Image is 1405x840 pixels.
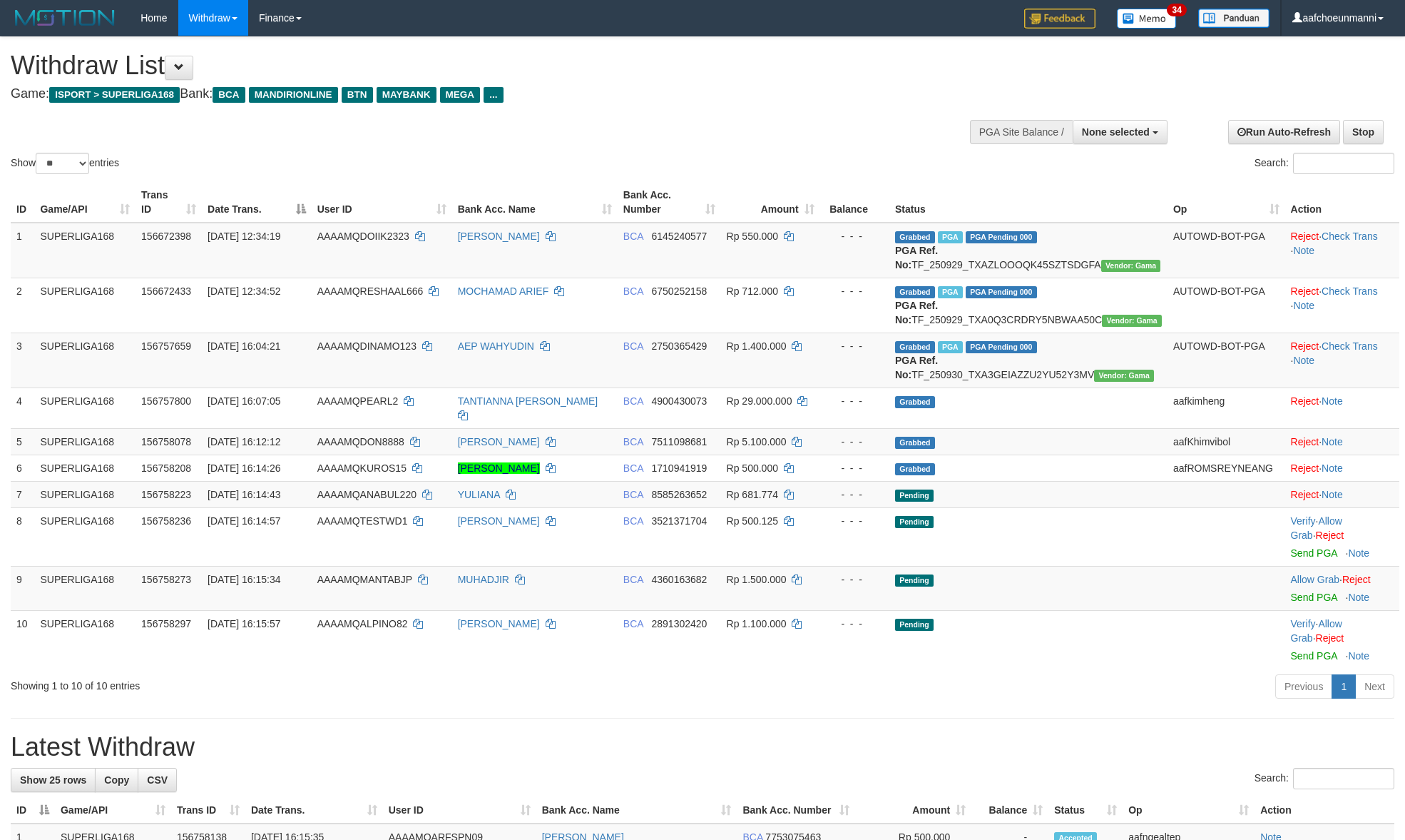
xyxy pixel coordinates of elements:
th: ID: activate to sort column descending [11,797,55,824]
label: Search: [1255,768,1394,789]
span: BCA [213,87,245,103]
span: AAAAMQTESTWD1 [317,515,408,527]
span: BCA [623,436,643,447]
td: SUPERLIGA168 [34,388,136,428]
td: · · [1285,223,1399,278]
a: Reject [1316,530,1344,541]
td: 1 [11,223,34,278]
td: 7 [11,481,34,507]
div: - - - [826,617,884,631]
a: Note [1322,436,1343,447]
td: 10 [11,610,34,669]
a: Reject [1291,231,1319,242]
td: · [1285,455,1399,481]
a: Note [1322,489,1343,500]
span: 156758236 [141,515,191,527]
td: · · [1285,278,1399,333]
button: None selected [1073,120,1168,144]
th: Game/API: activate to sort column ascending [34,182,136,223]
span: Grabbed [895,463,935,475]
th: Action [1285,182,1399,223]
div: - - - [826,514,884,528]
a: AEP WAHYUDIN [458,340,534,352]
td: SUPERLIGA168 [34,455,136,481]
td: SUPERLIGA168 [34,278,136,333]
label: Show entries [11,153,119,174]
a: [PERSON_NAME] [458,618,540,629]
td: TF_250929_TXA0Q3CRDRY5NBWAA50C [889,278,1168,333]
a: Note [1293,355,1314,366]
div: - - - [826,435,884,449]
div: - - - [826,487,884,502]
a: Note [1293,245,1314,256]
a: [PERSON_NAME] [458,515,540,527]
a: Reject [1342,574,1371,585]
a: Next [1355,674,1394,699]
div: - - - [826,572,884,587]
span: [DATE] 16:14:43 [208,489,280,500]
span: MEGA [440,87,481,103]
span: CSV [147,774,168,786]
td: 3 [11,333,34,388]
span: Grabbed [895,286,935,298]
span: BCA [623,618,643,629]
span: [DATE] 16:14:57 [208,515,280,527]
td: · · [1285,333,1399,388]
a: MOCHAMAD ARIEF [458,285,549,297]
td: SUPERLIGA168 [34,481,136,507]
a: Send PGA [1291,547,1337,559]
td: AUTOWD-BOT-PGA [1168,278,1285,333]
span: Pending [895,516,934,528]
span: ISPORT > SUPERLIGA168 [49,87,180,103]
span: Rp 500.125 [727,515,778,527]
th: ID [11,182,34,223]
h4: Game: Bank: [11,87,922,101]
td: SUPERLIGA168 [34,223,136,278]
td: SUPERLIGA168 [34,428,136,455]
span: [DATE] 16:04:21 [208,340,280,352]
label: Search: [1255,153,1394,174]
span: Copy 4900430073 to clipboard [651,395,707,407]
span: Show 25 rows [20,774,86,786]
a: Show 25 rows [11,768,96,792]
a: Note [1348,547,1369,559]
a: Check Trans [1322,340,1378,352]
span: BCA [623,231,643,242]
span: 156758223 [141,489,191,500]
a: Allow Grab [1291,574,1339,585]
th: Bank Acc. Number: activate to sort column ascending [737,797,855,824]
a: CSV [138,768,177,792]
span: Copy 3521371704 to clipboard [651,515,707,527]
a: [PERSON_NAME] [458,436,540,447]
th: Op: activate to sort column ascending [1123,797,1255,824]
a: Send PGA [1291,650,1337,662]
span: Copy 2891302420 to clipboard [651,618,707,629]
span: · [1291,574,1342,585]
a: Note [1348,592,1369,603]
a: MUHADJIR [458,574,509,585]
span: Grabbed [895,437,935,449]
h1: Latest Withdraw [11,733,1394,761]
span: [DATE] 16:07:05 [208,395,280,407]
span: Vendor URL: https://trx31.1velocity.biz [1101,260,1161,272]
span: 156672398 [141,231,191,242]
th: User ID: activate to sort column ascending [383,797,536,824]
a: Allow Grab [1291,618,1342,644]
td: SUPERLIGA168 [34,610,136,669]
span: Rp 550.000 [727,231,778,242]
select: Showentries [36,153,89,174]
span: AAAAMQALPINO82 [317,618,408,629]
th: Bank Acc. Name: activate to sort column ascending [452,182,618,223]
td: aafkimheng [1168,388,1285,428]
th: Trans ID: activate to sort column ascending [136,182,202,223]
span: Copy 1710941919 to clipboard [651,462,707,474]
span: Pending [895,490,934,502]
td: · · [1285,507,1399,566]
div: - - - [826,284,884,298]
img: Feedback.jpg [1024,9,1095,29]
span: Copy 2750365429 to clipboard [651,340,707,352]
span: AAAAMQRESHAAL666 [317,285,424,297]
a: Reject [1316,632,1344,644]
span: Pending [895,575,934,587]
span: Rp 5.100.000 [727,436,787,447]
